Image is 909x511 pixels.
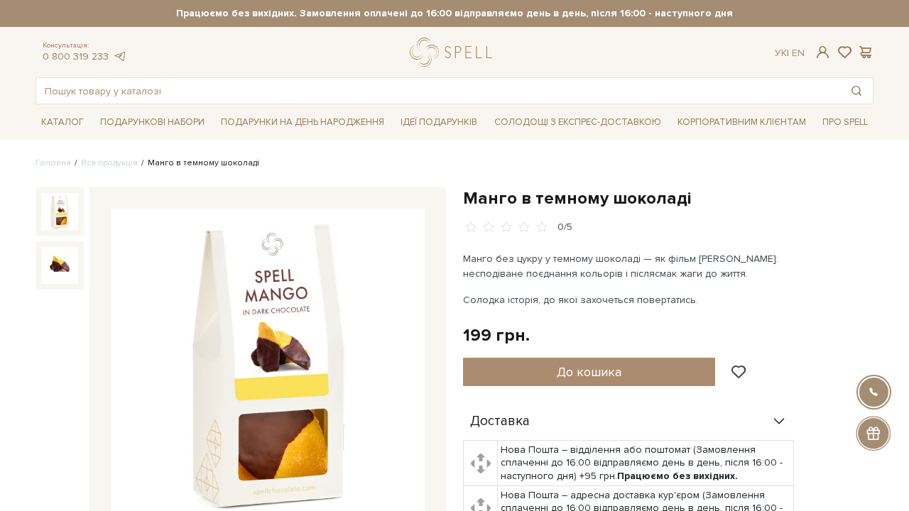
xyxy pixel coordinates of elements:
a: Солодощі з експрес-доставкою [489,110,667,134]
div: 199 грн. [463,324,530,346]
button: Пошук товару у каталозі [840,78,873,104]
button: До кошика [463,358,715,386]
strong: Працюємо без вихідних. Замовлення оплачені до 16:00 відправляємо день в день, після 16:00 - насту... [36,7,873,20]
input: Пошук товару у каталозі [36,78,840,104]
p: Манго без цукру у темному шоколаді — як фільм [PERSON_NAME]: несподіване поєднання кольорів і піс... [463,251,796,281]
div: Ук [775,47,805,60]
p: Солодка історія, до якої захочеться повертатись. [463,292,796,307]
div: 0/5 [557,221,572,234]
img: Манго в темному шоколаді [41,247,78,284]
h1: Манго в темному шоколаді [463,187,873,209]
td: Нова Пошта – відділення або поштомат (Замовлення сплаченні до 16:00 відправляємо день в день, піс... [498,441,794,486]
a: logo [410,38,499,67]
img: Манго в темному шоколаді [41,193,78,230]
a: Про Spell [817,111,873,133]
span: Доставка [470,415,530,428]
a: telegram [112,50,126,62]
span: Консультація: [43,41,126,50]
b: Працюємо без вихідних. [617,470,738,482]
span: До кошика [557,364,621,380]
a: Ідеї подарунків [395,111,483,133]
a: En [792,47,805,59]
a: Подарунки на День народження [215,111,390,133]
a: Подарункові набори [94,111,210,133]
a: Каталог [36,111,89,133]
a: Вся продукція [81,158,138,168]
li: Манго в темному шоколаді [138,157,259,170]
a: Головна [36,158,71,168]
a: Корпоративним клієнтам [672,111,812,133]
span: | [787,47,789,59]
a: 0 800 319 233 [43,50,109,62]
